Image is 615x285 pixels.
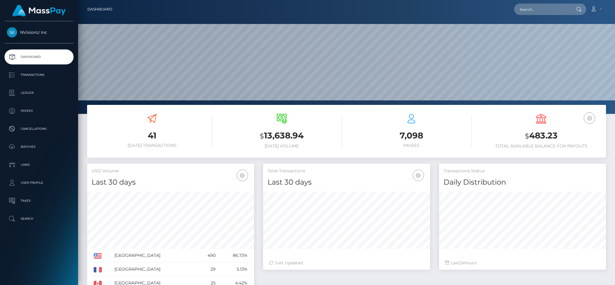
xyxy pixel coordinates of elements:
a: Transactions [5,67,74,82]
h6: Payees [351,143,472,148]
a: User Profile [5,175,74,190]
h6: [DATE] Transactions [92,143,212,148]
td: 29 [197,263,218,276]
small: $ [525,132,529,140]
h5: Total Transactions [268,168,426,174]
img: US.png [94,253,102,259]
h6: Total Available Balance for Payouts [481,144,601,149]
a: Cancellations [5,121,74,136]
span: 24 [459,260,465,266]
a: Dashboard [87,3,112,16]
p: Transactions [7,70,71,79]
img: NVisionU Inc [7,27,17,37]
a: Ledger [5,85,74,100]
a: Search [5,211,74,226]
h4: Last 30 days [92,177,250,188]
p: Batches [7,142,71,151]
h4: Daily Distribution [444,177,601,188]
p: Taxes [7,196,71,205]
div: Last hours [445,260,600,266]
td: [GEOGRAPHIC_DATA] [112,263,197,276]
p: Payees [7,106,71,115]
h3: 13,638.94 [221,130,342,142]
h3: 7,098 [351,130,472,141]
a: Links [5,157,74,172]
h5: Transactions Status [444,168,601,174]
td: 86.73% [218,249,250,263]
p: Links [7,160,71,169]
p: Cancellations [7,124,71,133]
td: [GEOGRAPHIC_DATA] [112,249,197,263]
p: Dashboard [7,52,71,61]
p: Search [7,214,71,223]
h4: Last 30 days [268,177,426,188]
p: User Profile [7,178,71,187]
a: Dashboard [5,49,74,64]
a: Batches [5,139,74,154]
a: Payees [5,103,74,118]
td: 490 [197,249,218,263]
div: Just Updated [269,260,424,266]
small: $ [260,132,264,140]
h5: USD Volume [92,168,250,174]
img: MassPay Logo [12,5,66,16]
img: FR.png [94,267,102,272]
h6: [DATE] Volume [221,144,342,149]
input: Search... [514,4,571,15]
span: NVisionU Inc [5,30,74,35]
h3: 41 [92,130,212,141]
a: Taxes [5,193,74,208]
h3: 483.23 [481,130,601,142]
p: Ledger [7,88,71,97]
td: 5.13% [218,263,250,276]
